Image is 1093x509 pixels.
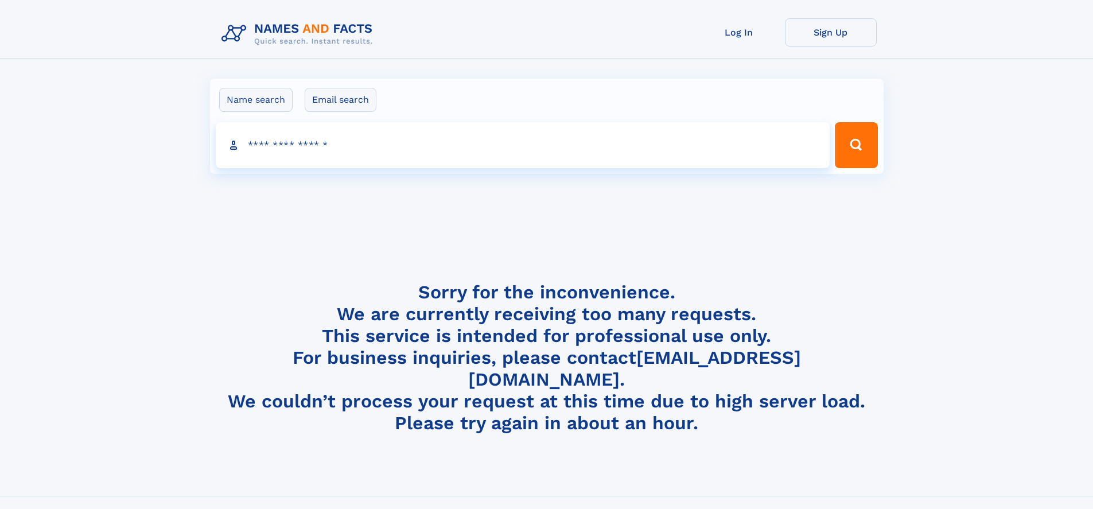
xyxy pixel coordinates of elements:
[216,122,830,168] input: search input
[217,18,382,49] img: Logo Names and Facts
[785,18,877,46] a: Sign Up
[305,88,376,112] label: Email search
[217,281,877,434] h4: Sorry for the inconvenience. We are currently receiving too many requests. This service is intend...
[468,347,801,390] a: [EMAIL_ADDRESS][DOMAIN_NAME]
[835,122,877,168] button: Search Button
[693,18,785,46] a: Log In
[219,88,293,112] label: Name search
